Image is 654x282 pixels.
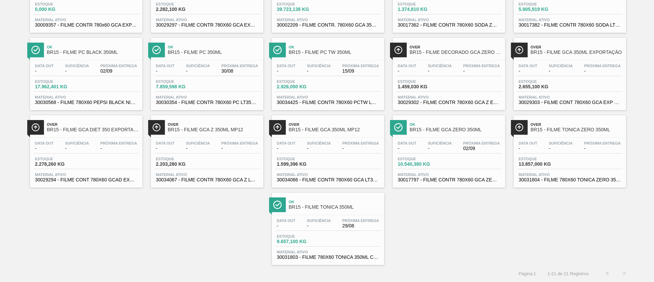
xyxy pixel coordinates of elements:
[428,146,452,151] span: -
[519,2,566,6] span: Estoque
[35,79,83,84] span: Estoque
[35,141,54,145] span: Data out
[35,23,137,28] span: 30009357 - FILME CONTR 780x60 GCA EXP ARABE
[65,69,89,74] span: -
[277,219,296,223] span: Data out
[168,122,260,127] span: Over
[47,127,139,132] span: BR15 - FILME GCA DIET 350 EXPORTAÇÃO
[65,146,89,151] span: -
[156,23,258,28] span: 30029297 - FILME CONTR 780X60 GCA EXP ESP NIV23
[221,64,258,68] span: Próxima Entrega
[31,123,40,132] img: Ícone
[277,95,379,99] span: Material ativo
[584,64,621,68] span: Próxima Entrega
[307,219,331,223] span: Suficiência
[35,69,54,74] span: -
[519,79,566,84] span: Estoque
[342,223,379,228] span: 29/08
[273,46,282,54] img: Ícone
[156,84,204,89] span: 7.859,598 KG
[289,205,381,210] span: BR15 - FILME TONICA 350ML
[519,157,566,161] span: Estoque
[549,141,573,145] span: Suficiência
[277,84,325,89] span: 2.928,050 KG
[531,127,623,132] span: BR15 - FILME TONICA ZERO 350ML
[152,123,161,132] img: Ícone
[307,141,331,145] span: Suficiência
[277,255,379,260] span: 30031803 - FILME 780X60 TONICA 350ML C12 IN211
[398,18,500,22] span: Material ativo
[398,146,417,151] span: -
[267,110,388,188] a: ÍconeOverBR15 - FILME GCA 350ML MP12Data out-Suficiência-Próxima Entrega-Estoque1.599,396 KGMater...
[549,69,573,74] span: -
[168,50,260,55] span: BR15 - FILME PC 350ML
[519,64,538,68] span: Data out
[398,64,417,68] span: Data out
[307,64,331,68] span: Suficiência
[277,100,379,105] span: 30034425 - FILME CONTR 780X60 PCTW LT350 NIV25
[410,122,502,127] span: Ok
[531,122,623,127] span: Over
[398,84,446,89] span: 1.459,030 KG
[398,100,500,105] span: 30029302 - FILME CONTR 780X60 GCA Z EXP ESP NIV23
[168,45,260,49] span: Ok
[428,69,452,74] span: -
[289,127,381,132] span: BR15 - FILME GCA 350ML MP12
[584,146,621,151] span: -
[277,234,325,238] span: Estoque
[35,177,137,182] span: 30029294 - FILME CONT 780X60 GCAD EXP LT 350 NIV23
[394,123,403,132] img: Ícone
[273,201,282,209] img: Ícone
[519,173,621,177] span: Material ativo
[267,188,388,265] a: ÍconeOkBR15 - FILME TONICA 350MLData out-Suficiência-Próxima Entrega29/08Estoque9.657,100 KGMater...
[398,141,417,145] span: Data out
[277,250,379,254] span: Material ativo
[25,33,146,110] a: ÍconeOkBR15 - FILME PC BLACK 350MLData out-Suficiência-Próxima Entrega02/09Estoque17.962,401 KGMa...
[277,157,325,161] span: Estoque
[277,177,379,182] span: 30034066 - FILME CONTR 780X60 GCA LT350 MP NIV24
[35,18,137,22] span: Material ativo
[410,127,502,132] span: BR15 - FILME GCA ZERO 350ML
[531,45,623,49] span: Over
[599,265,616,282] button: <
[35,7,83,12] span: 0,000 KG
[100,69,137,74] span: 02/09
[25,110,146,188] a: ÍconeOverBR15 - FILME GCA DIET 350 EXPORTAÇÃOData out-Suficiência-Próxima Entrega-Estoque2.278,26...
[156,157,204,161] span: Estoque
[31,46,40,54] img: Ícone
[35,84,83,89] span: 17.962,401 KG
[519,95,621,99] span: Material ativo
[515,123,524,132] img: Ícone
[277,141,296,145] span: Data out
[168,127,260,132] span: BR15 - FILME GCA Z 350ML MP12
[100,141,137,145] span: Próxima Entrega
[277,69,296,74] span: -
[47,50,139,55] span: BR15 - FILME PC BLACK 350ML
[221,69,258,74] span: 30/08
[519,146,538,151] span: -
[35,100,137,105] span: 30030568 - FILME 780X60 PEPSI BLACK NIV24
[156,18,258,22] span: Material ativo
[410,50,502,55] span: BR15 - FILME DECORADO GCA ZERO ESPANHOL EXP
[616,265,633,282] button: >
[398,2,446,6] span: Estoque
[398,79,446,84] span: Estoque
[35,162,83,167] span: 2.278,260 KG
[156,177,258,182] span: 30034067 - FILME CONTR 780X60 GCA Z LT350 MP NIV24
[156,146,175,151] span: -
[100,64,137,68] span: Próxima Entrega
[277,173,379,177] span: Material ativo
[398,23,500,28] span: 30017362 - FILME CONTR 780X60 SODA ZERO LT350 429
[35,95,137,99] span: Material ativo
[277,79,325,84] span: Estoque
[388,33,509,110] a: ÍconeOverBR15 - FILME DECORADO GCA ZERO ESPANHOL EXPData out-Suficiência-Próxima Entrega-Estoque1...
[307,146,331,151] span: -
[463,69,500,74] span: -
[156,95,258,99] span: Material ativo
[342,219,379,223] span: Próxima Entrega
[186,64,210,68] span: Suficiência
[519,18,621,22] span: Material ativo
[519,84,566,89] span: 2.655,100 KG
[277,162,325,167] span: 1.599,396 KG
[221,141,258,145] span: Próxima Entrega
